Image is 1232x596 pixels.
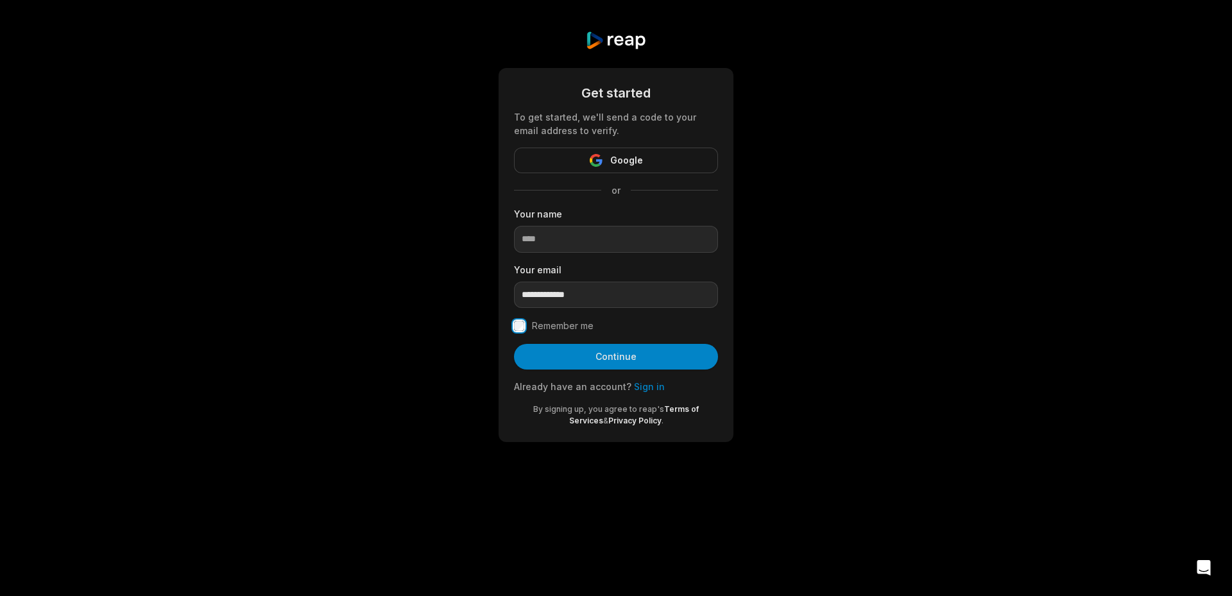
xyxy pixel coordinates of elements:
[514,83,718,103] div: Get started
[601,183,631,197] span: or
[514,381,631,392] span: Already have an account?
[514,263,718,277] label: Your email
[532,318,594,334] label: Remember me
[1188,552,1219,583] div: Open Intercom Messenger
[514,207,718,221] label: Your name
[610,153,643,168] span: Google
[662,416,663,425] span: .
[585,31,646,50] img: reap
[514,148,718,173] button: Google
[634,381,665,392] a: Sign in
[533,404,664,414] span: By signing up, you agree to reap's
[514,344,718,370] button: Continue
[603,416,608,425] span: &
[514,110,718,137] div: To get started, we'll send a code to your email address to verify.
[608,416,662,425] a: Privacy Policy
